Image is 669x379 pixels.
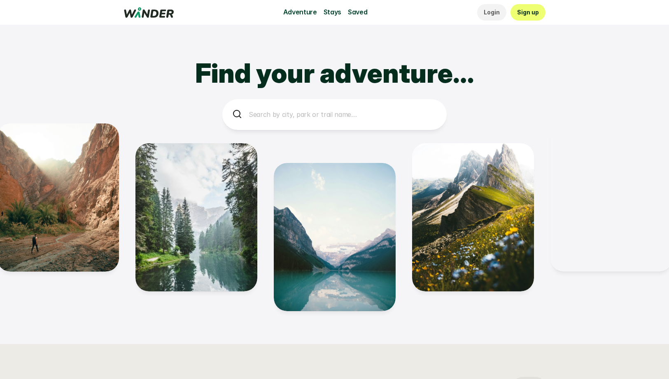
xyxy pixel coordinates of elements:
a: Login [477,4,506,21]
p: Stays [324,7,341,18]
p: Sign up [517,8,539,17]
h1: Find your adventure… [33,58,636,89]
p: Adventure [283,7,317,18]
p: Search by city, park or trail name… [249,109,437,120]
a: Search by city, park or trail name… [222,99,447,130]
p: Saved [348,7,367,18]
p: Login [484,8,500,17]
a: Sign up [510,4,545,21]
